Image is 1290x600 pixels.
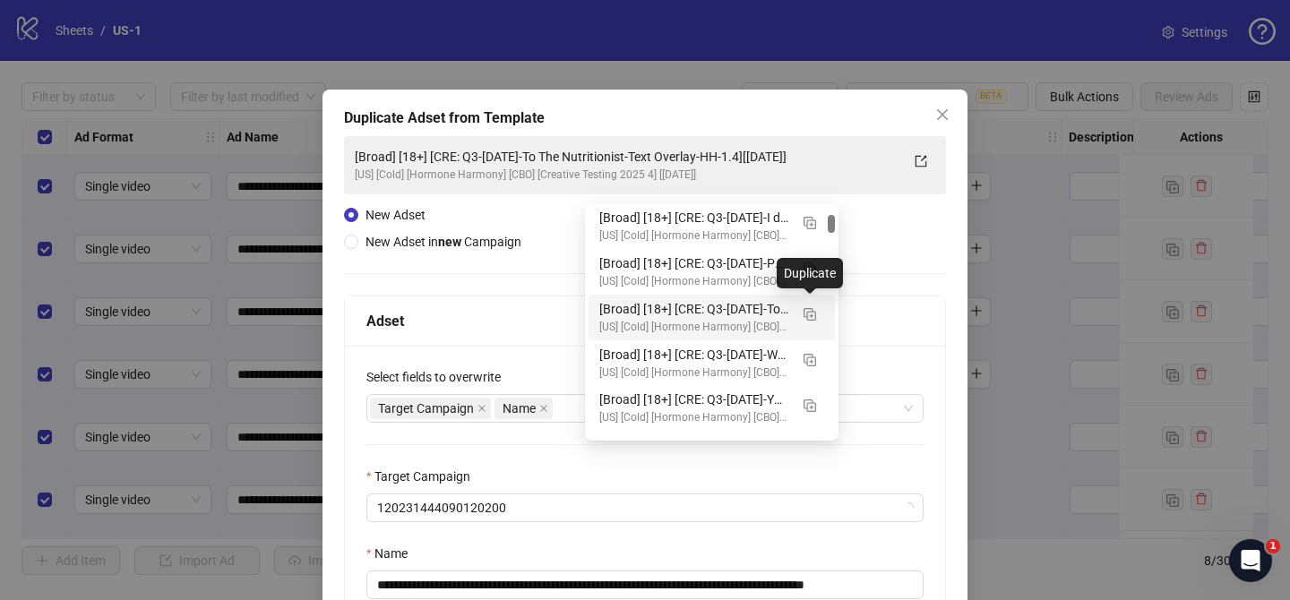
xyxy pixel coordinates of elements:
span: New Adset [365,208,426,222]
div: [US] [Cold] [Hormone Harmony] [CBO] [Creative Testing 2025 4] [[DATE]] [599,227,788,244]
div: [US] [Cold] [Hormone Harmony] [CBO] [Creative Testing 2025 4] [[DATE]] [599,319,788,336]
div: [Broad] [18+] [CRE: Q3-[DATE]-To The Nutritionist-Text Overlay-HH-1.4][[DATE]] [355,147,899,167]
input: Name [366,570,924,599]
div: [Broad] [18+] [CRE: Q3-[DATE]-POV-HH][[DATE]] [599,253,788,273]
img: Duplicate [804,217,816,229]
div: [Broad] [18+] [CRE: Q3-[DATE]-You-are-not-CortisolWeight-ProductHero-HH][[DATE]] [599,390,788,409]
div: [Broad] [18+] [CRE: Q3-09-SEP-2025-What-Happens-CortisolWeight-Testimonial-VO-HH][08 Sep 2025] [589,340,835,386]
div: [US] [Cold] [Hormone Harmony] [CBO] [Creative Testing 2025 4] [[DATE]] [599,364,788,381]
strong: new [438,235,461,249]
div: [Broad] [18+] [CRE: Q3-[DATE]-FAKE-NEWS-WEIGHT-STATIC-HH][[DATE]] [599,435,788,455]
div: [Broad] [18+] [CRE: Q3-08-AUG-2025-FAKE-NEWS-WEIGHT-STATIC-HH][08 Sep 2025] [589,431,835,476]
button: Duplicate [795,299,824,328]
div: Adset [366,310,924,332]
img: Duplicate [804,354,816,366]
span: Target Campaign [378,399,474,418]
label: Name [366,544,419,563]
div: [Broad] [18+] [CRE: Q3-08-AUG-2025-To The Nutritionist-Text Overlay-HH-1.4][08 Sep 2025] [589,295,835,340]
span: New Adset in Campaign [365,235,521,249]
div: [Broad] [18+] [CRE: Q3-08-AUG-2025-POV-HH][08 Sep 2025] [589,249,835,295]
span: loading [901,501,915,514]
span: Name [503,399,536,418]
div: [Broad] [18+] [CRE: Q3-[DATE]-I don't need Hormone Harmony-HH][[DATE]] [599,208,788,227]
div: Duplicate Adset from Template [344,107,946,129]
span: 120231444090120200 [377,494,913,521]
div: Duplicate [777,258,843,288]
span: close [477,404,486,413]
label: Select fields to overwrite [366,367,512,387]
button: Duplicate [795,345,824,373]
span: 1 [1266,539,1280,553]
div: [US] [Cold] [Hormone Harmony] [CBO] [Creative Testing 2025 4] [[DATE]] [599,273,788,290]
div: [US] [Cold] [Hormone Harmony] [CBO] [Creative Testing 2025 4] [[DATE]] [599,409,788,426]
iframe: Intercom live chat [1229,539,1272,582]
span: Target Campaign [370,398,491,419]
img: Duplicate [804,399,816,412]
span: export [915,155,927,167]
button: Close [928,100,957,129]
span: close [539,404,548,413]
span: Name [494,398,553,419]
label: Target Campaign [366,467,482,486]
span: close [935,107,950,122]
button: Duplicate [795,208,824,236]
img: Duplicate [804,308,816,321]
button: Duplicate [795,253,824,282]
div: [Broad] [18+] [CRE: Q3-[DATE]-What-Happens-CortisolWeight-Testimonial-VO-HH][[DATE]] [599,345,788,364]
div: [Broad] [18+] [CRE: Q3-[DATE]-To The Nutritionist-Text Overlay-HH-1.4][[DATE]] [599,299,788,319]
button: Duplicate [795,390,824,418]
div: [Broad] [18+] [CRE: Q3-08-AUG-2025-You-are-not-CortisolWeight-ProductHero-HH][08 Sep 2025] [589,385,835,431]
div: [Broad] [18+] [CRE: Q3-08-AUG-2025-I don't need Hormone Harmony-HH][08 Sep 2025] [589,203,835,249]
div: [US] [Cold] [Hormone Harmony] [CBO] [Creative Testing 2025 4] [[DATE]] [355,167,899,184]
